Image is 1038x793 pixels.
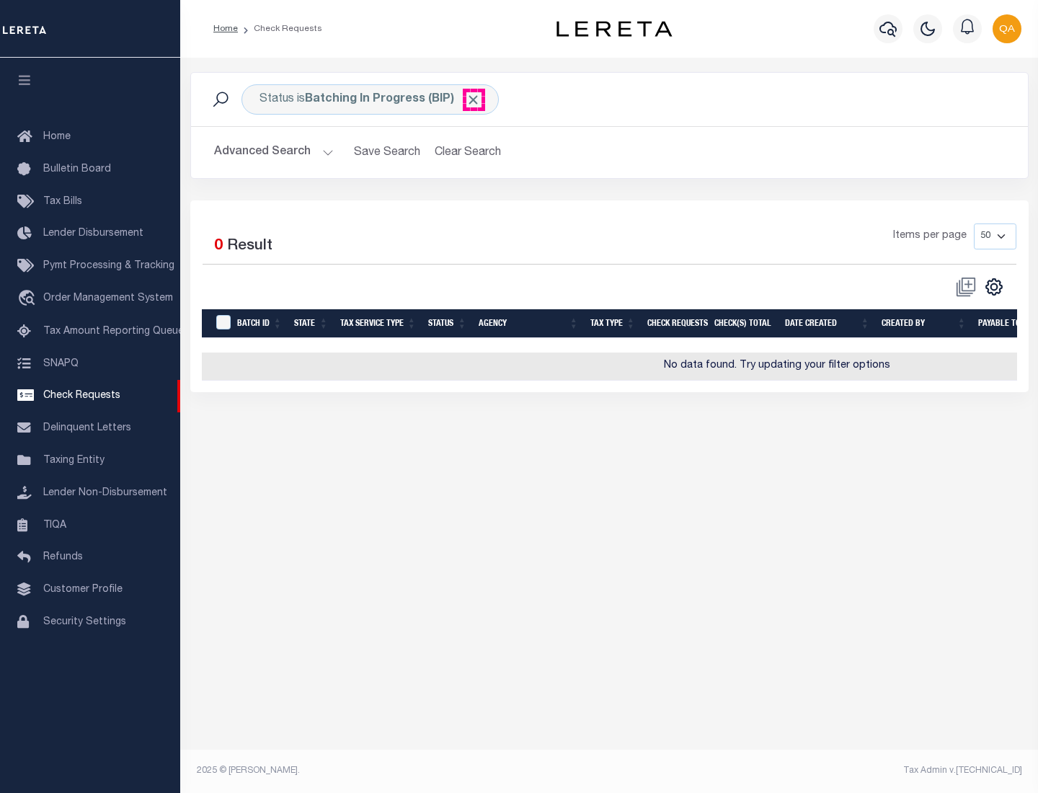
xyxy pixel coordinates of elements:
[213,25,238,33] a: Home
[43,552,83,562] span: Refunds
[620,764,1022,777] div: Tax Admin v.[TECHNICAL_ID]
[43,132,71,142] span: Home
[43,585,123,595] span: Customer Profile
[214,239,223,254] span: 0
[214,138,334,167] button: Advanced Search
[993,14,1021,43] img: svg+xml;base64,PHN2ZyB4bWxucz0iaHR0cDovL3d3dy53My5vcmcvMjAwMC9zdmciIHBvaW50ZXItZXZlbnRzPSJub25lIi...
[43,488,167,498] span: Lender Non-Disbursement
[43,520,66,530] span: TIQA
[43,423,131,433] span: Delinquent Letters
[779,309,876,339] th: Date Created: activate to sort column ascending
[43,358,79,368] span: SNAPQ
[709,309,779,339] th: Check(s) Total
[43,391,120,401] span: Check Requests
[43,164,111,174] span: Bulletin Board
[305,94,481,105] b: Batching In Progress (BIP)
[334,309,422,339] th: Tax Service Type: activate to sort column ascending
[43,261,174,271] span: Pymt Processing & Tracking
[876,309,972,339] th: Created By: activate to sort column ascending
[43,456,105,466] span: Taxing Entity
[17,290,40,309] i: travel_explore
[43,229,143,239] span: Lender Disbursement
[429,138,507,167] button: Clear Search
[43,327,184,337] span: Tax Amount Reporting Queue
[238,22,322,35] li: Check Requests
[585,309,642,339] th: Tax Type: activate to sort column ascending
[227,235,272,258] label: Result
[473,309,585,339] th: Agency: activate to sort column ascending
[231,309,288,339] th: Batch Id: activate to sort column ascending
[288,309,334,339] th: State: activate to sort column ascending
[556,21,672,37] img: logo-dark.svg
[642,309,709,339] th: Check Requests
[345,138,429,167] button: Save Search
[241,84,499,115] div: Status is
[43,617,126,627] span: Security Settings
[422,309,473,339] th: Status: activate to sort column ascending
[466,92,481,107] span: Click to Remove
[43,293,173,304] span: Order Management System
[186,764,610,777] div: 2025 © [PERSON_NAME].
[893,229,967,244] span: Items per page
[43,197,82,207] span: Tax Bills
